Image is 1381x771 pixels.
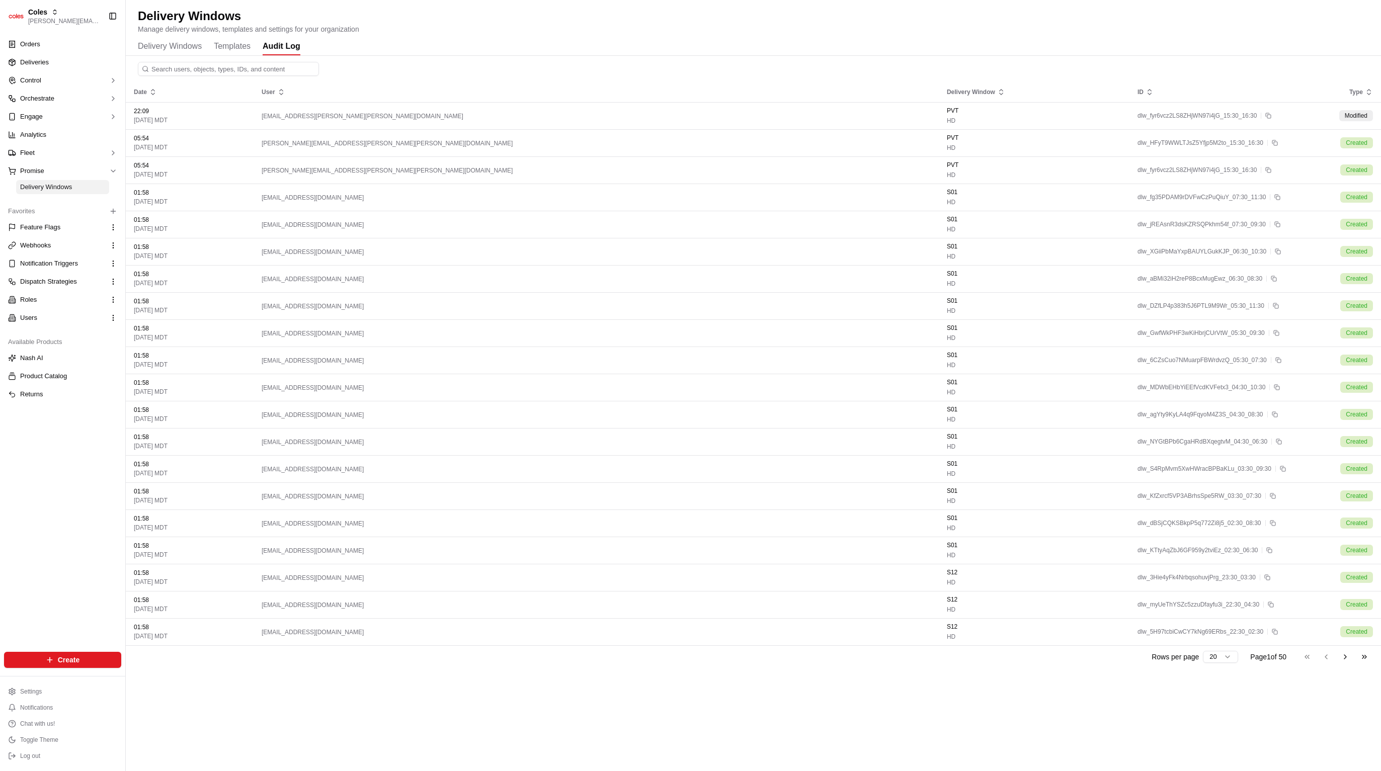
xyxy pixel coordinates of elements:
[134,379,246,387] div: 01:58
[1340,490,1373,501] div: created
[1340,626,1373,637] div: created
[10,147,18,155] div: 📗
[20,58,49,67] span: Deliveries
[134,170,246,179] div: [DATE] MDT
[262,194,931,202] div: [EMAIL_ADDRESS][DOMAIN_NAME]
[947,225,1121,233] span: HD
[4,368,121,384] button: Product Catalog
[134,243,246,251] div: 01:58
[134,198,246,206] div: [DATE] MDT
[134,361,246,369] div: [DATE] MDT
[262,384,931,392] div: [EMAIL_ADDRESS][DOMAIN_NAME]
[947,388,1121,396] span: HD
[134,623,246,631] div: 01:58
[1138,275,1262,283] span: dlw_aBMi32iH2reP8BcxMugEwz_06:30_08:30
[20,241,51,250] span: Webhooks
[947,198,1121,206] span: HD
[947,171,1121,179] span: HD
[214,38,251,55] button: Templates
[20,688,42,696] span: Settings
[947,378,1121,386] span: S01
[947,633,1121,641] span: HD
[1138,302,1264,310] span: dlw_DZfLP4p383h5J6PTL9M9Wr_05:30_11:30
[1340,137,1373,148] div: created
[947,215,1121,223] span: S01
[947,107,1121,115] span: PVT
[947,117,1121,125] span: HD
[4,274,121,290] button: Dispatch Strategies
[1340,409,1373,420] div: created
[947,568,1121,576] span: S12
[4,163,121,179] button: Promise
[8,8,24,24] img: Coles
[134,632,246,640] div: [DATE] MDT
[1340,355,1373,366] div: created
[1340,273,1373,284] div: created
[28,7,47,17] span: Coles
[134,116,246,124] div: [DATE] MDT
[85,147,93,155] div: 💻
[947,405,1121,413] span: S01
[134,415,246,423] div: [DATE] MDT
[262,601,931,609] div: [EMAIL_ADDRESS][DOMAIN_NAME]
[134,433,246,441] div: 01:58
[134,469,246,477] div: [DATE] MDT
[134,605,246,613] div: [DATE] MDT
[262,547,931,555] div: [EMAIL_ADDRESS][DOMAIN_NAME]
[134,578,246,586] div: [DATE] MDT
[134,596,246,604] div: 01:58
[134,524,246,532] div: [DATE] MDT
[1340,246,1373,257] div: created
[4,109,121,125] button: Engage
[20,752,40,760] span: Log out
[8,259,105,268] a: Notification Triggers
[947,88,1121,96] div: Delivery Window
[262,492,931,500] div: [EMAIL_ADDRESS][DOMAIN_NAME]
[1138,573,1256,581] span: dlw_3Hie4yFk4NrbqsohuvjPrg_23:30_03:30
[20,183,72,192] span: Delivery Windows
[28,17,100,25] button: [PERSON_NAME][EMAIL_ADDRESS][DOMAIN_NAME]
[10,10,30,30] img: Nash
[947,361,1121,369] span: HD
[1138,438,1267,446] span: dlw_NYGtBPb6CgaHRdBXqegtvM_04:30_06:30
[262,248,931,256] div: [EMAIL_ADDRESS][DOMAIN_NAME]
[1138,383,1265,391] span: dlw_MDWbEHbYiEEfVcdKVFetx3_04:30_10:30
[4,386,121,402] button: Returns
[4,54,121,70] a: Deliveries
[20,259,78,268] span: Notification Triggers
[20,40,40,49] span: Orders
[20,223,60,232] span: Feature Flags
[134,279,246,287] div: [DATE] MDT
[1138,356,1267,364] span: dlw_6CZsCuo7NMuarpFBWrdvzQ_05:30_07:30
[58,655,80,665] span: Create
[947,415,1121,423] span: HD
[4,91,121,107] button: Orchestrate
[1340,599,1373,610] div: created
[947,541,1121,549] span: S01
[947,161,1121,169] span: PVT
[1340,436,1373,447] div: created
[1340,382,1373,393] div: created
[134,161,246,169] div: 05:54
[34,96,165,106] div: Start new chat
[947,524,1121,532] span: HD
[20,390,43,399] span: Returns
[134,388,246,396] div: [DATE] MDT
[947,134,1121,142] span: PVT
[6,142,81,160] a: 📗Knowledge Base
[138,38,202,55] button: Delivery Windows
[947,188,1121,196] span: S01
[947,514,1121,522] span: S01
[947,606,1121,614] span: HD
[134,352,246,360] div: 01:58
[138,8,359,24] h1: Delivery Windows
[4,733,121,747] button: Toggle Theme
[1138,220,1266,228] span: dlw_jREAsnR3dsKZRSQPkhm54f_07:30_09:30
[8,277,105,286] a: Dispatch Strategies
[1340,572,1373,583] div: created
[947,280,1121,288] span: HD
[4,255,121,272] button: Notification Triggers
[95,146,161,156] span: API Documentation
[947,252,1121,261] span: HD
